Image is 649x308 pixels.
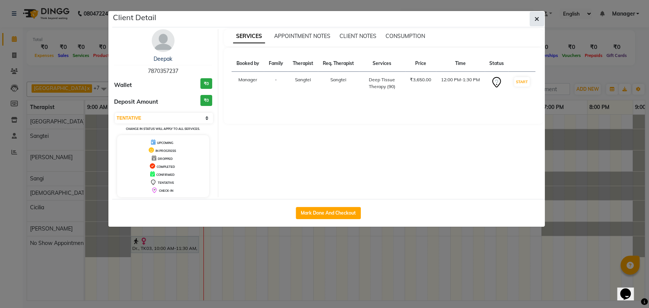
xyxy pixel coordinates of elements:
[148,68,178,74] span: 7870357237
[264,72,288,95] td: -
[330,77,346,82] span: Sangtei
[156,149,176,153] span: IN PROGRESS
[296,207,361,219] button: Mark Done And Checkout
[152,29,175,52] img: avatar
[410,76,432,83] div: ₹3,650.00
[114,81,132,90] span: Wallet
[340,33,376,39] span: CLIENT NOTES
[157,141,173,145] span: UPCOMING
[405,55,436,72] th: Price
[126,127,200,131] small: Change in status will apply to all services.
[113,12,156,23] h5: Client Detail
[156,173,175,177] span: CONFIRMED
[232,55,264,72] th: Booked by
[363,76,401,90] div: Deep Tissue Therapy (90)
[617,278,641,300] iframe: chat widget
[158,157,173,161] span: DROPPED
[200,95,212,106] h3: ₹0
[274,33,330,39] span: APPOINTMENT NOTES
[359,55,405,72] th: Services
[200,78,212,89] h3: ₹0
[318,55,359,72] th: Req. Therapist
[159,189,173,193] span: CHECK-IN
[157,165,175,169] span: COMPLETED
[233,30,265,43] span: SERVICES
[436,55,485,72] th: Time
[154,55,172,62] a: Deepak
[114,98,158,106] span: Deposit Amount
[436,72,485,95] td: 12:00 PM-1:30 PM
[288,55,318,72] th: Therapist
[386,33,425,39] span: CONSUMPTION
[514,77,530,87] button: START
[232,72,264,95] td: Manager
[158,181,174,185] span: TENTATIVE
[485,55,509,72] th: Status
[295,77,311,82] span: Sangtei
[264,55,288,72] th: Family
